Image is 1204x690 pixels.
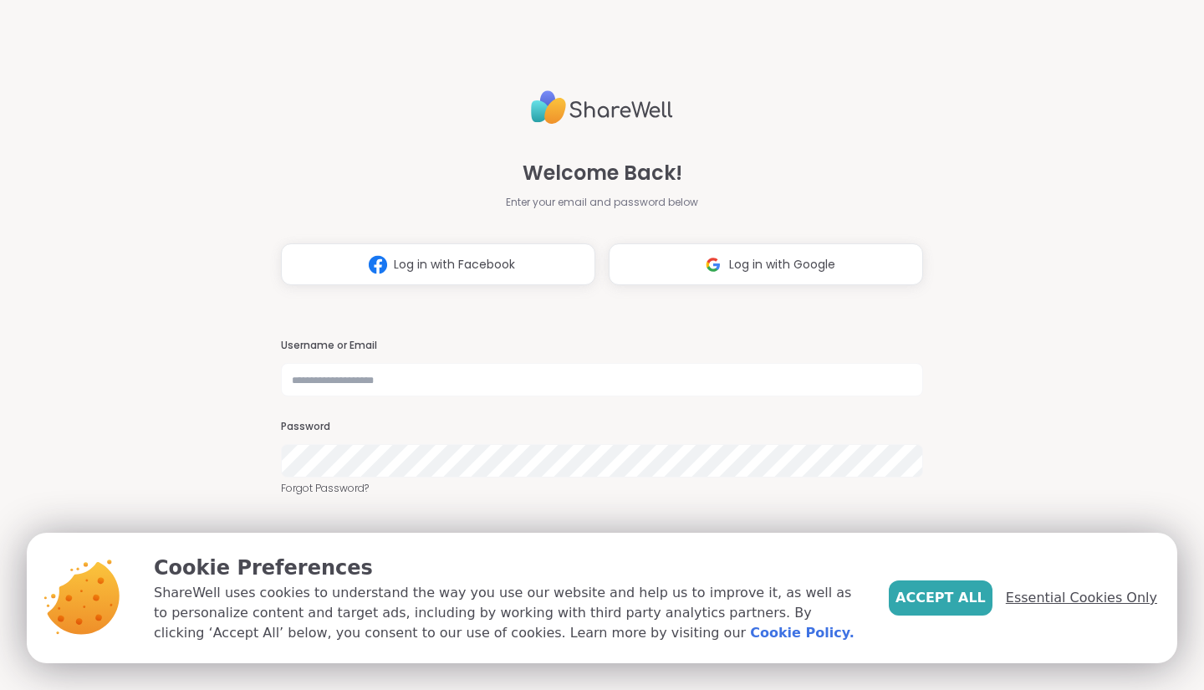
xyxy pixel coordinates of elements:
[729,256,835,273] span: Log in with Google
[154,553,862,583] p: Cookie Preferences
[394,256,515,273] span: Log in with Facebook
[1006,588,1157,608] span: Essential Cookies Only
[889,580,992,616] button: Accept All
[609,243,923,285] button: Log in with Google
[895,588,986,608] span: Accept All
[523,158,682,188] span: Welcome Back!
[531,84,673,131] img: ShareWell Logo
[697,249,729,280] img: ShareWell Logomark
[506,195,698,210] span: Enter your email and password below
[281,420,923,434] h3: Password
[750,623,854,643] a: Cookie Policy.
[362,249,394,280] img: ShareWell Logomark
[154,583,862,643] p: ShareWell uses cookies to understand the way you use our website and help us to improve it, as we...
[281,339,923,353] h3: Username or Email
[281,243,595,285] button: Log in with Facebook
[281,481,923,496] a: Forgot Password?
